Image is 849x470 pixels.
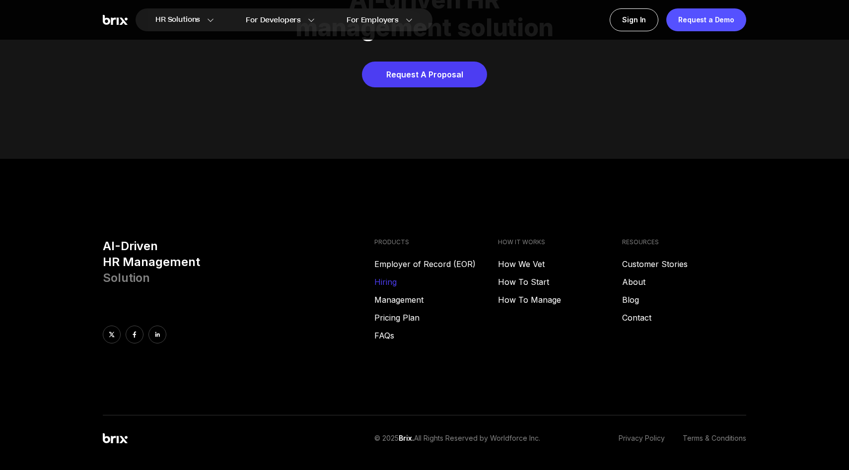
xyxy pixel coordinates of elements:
a: Employer of Record (EOR) [374,258,498,270]
span: For Developers [246,15,301,25]
h4: RESOURCES [622,238,746,246]
h4: HOW IT WORKS [498,238,622,246]
div: management solution [115,14,734,42]
a: Hiring [374,276,498,288]
span: Solution [103,270,150,285]
a: Request a Demo [666,8,746,31]
img: Brix Logo [103,433,128,444]
a: Management [374,294,498,306]
span: For Employers [347,15,399,25]
a: Terms & Conditions [683,433,746,444]
h4: PRODUCTS [374,238,498,246]
a: About [622,276,746,288]
a: How To Start [498,276,622,288]
img: Brix Logo [103,15,128,25]
a: How We Vet [498,258,622,270]
a: Sign In [610,8,658,31]
span: HR Solutions [155,12,200,28]
a: Pricing Plan [374,312,498,324]
a: Contact [622,312,746,324]
h3: AI-Driven HR Management [103,238,366,286]
p: © 2025 All Rights Reserved by Worldforce Inc. [374,433,540,444]
a: Blog [622,294,746,306]
a: FAQs [374,330,498,341]
a: Request A Proposal [362,62,487,87]
a: Customer Stories [622,258,746,270]
a: How To Manage [498,294,622,306]
a: Privacy Policy [619,433,665,444]
span: Brix. [399,434,414,442]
